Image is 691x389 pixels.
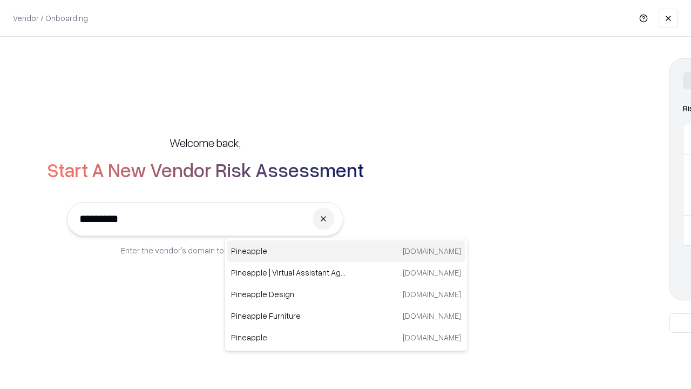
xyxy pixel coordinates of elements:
[170,135,241,150] h5: Welcome back,
[403,245,461,257] p: [DOMAIN_NAME]
[231,267,346,278] p: Pineapple | Virtual Assistant Agency
[231,310,346,321] p: Pineapple Furniture
[403,289,461,300] p: [DOMAIN_NAME]
[224,238,468,351] div: Suggestions
[231,332,346,343] p: Pineapple
[403,332,461,343] p: [DOMAIN_NAME]
[121,245,289,256] p: Enter the vendor’s domain to begin onboarding
[403,310,461,321] p: [DOMAIN_NAME]
[231,245,346,257] p: Pineapple
[47,159,364,180] h2: Start A New Vendor Risk Assessment
[403,267,461,278] p: [DOMAIN_NAME]
[231,289,346,300] p: Pineapple Design
[13,12,88,24] p: Vendor / Onboarding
